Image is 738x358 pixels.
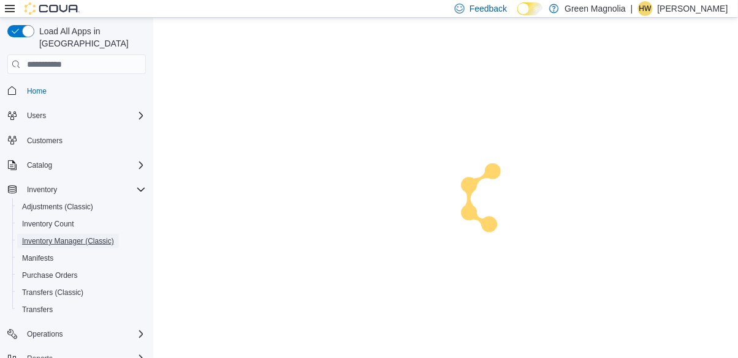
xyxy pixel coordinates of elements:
[17,200,98,214] a: Adjustments (Classic)
[22,158,146,173] span: Catalog
[22,253,53,263] span: Manifests
[27,185,57,195] span: Inventory
[2,181,151,198] button: Inventory
[17,268,146,283] span: Purchase Orders
[638,1,653,16] div: Heather Wheeler
[12,215,151,233] button: Inventory Count
[27,136,63,146] span: Customers
[2,107,151,124] button: Users
[12,267,151,284] button: Purchase Orders
[22,158,57,173] button: Catalog
[12,301,151,318] button: Transfers
[17,234,119,248] a: Inventory Manager (Classic)
[470,2,507,15] span: Feedback
[658,1,728,16] p: [PERSON_NAME]
[2,132,151,149] button: Customers
[22,133,67,148] a: Customers
[22,236,114,246] span: Inventory Manager (Classic)
[22,182,62,197] button: Inventory
[12,198,151,215] button: Adjustments (Classic)
[17,285,88,300] a: Transfers (Classic)
[17,268,83,283] a: Purchase Orders
[22,270,78,280] span: Purchase Orders
[22,84,51,99] a: Home
[446,154,538,246] img: cova-loader
[22,108,146,123] span: Users
[17,217,146,231] span: Inventory Count
[12,233,151,250] button: Inventory Manager (Classic)
[22,327,146,341] span: Operations
[12,250,151,267] button: Manifests
[2,81,151,99] button: Home
[17,217,79,231] a: Inventory Count
[22,305,53,315] span: Transfers
[22,202,93,212] span: Adjustments (Classic)
[27,160,52,170] span: Catalog
[17,251,58,266] a: Manifests
[22,219,74,229] span: Inventory Count
[27,329,63,339] span: Operations
[2,157,151,174] button: Catalog
[12,284,151,301] button: Transfers (Classic)
[27,86,47,96] span: Home
[22,327,68,341] button: Operations
[639,1,652,16] span: HW
[517,15,518,16] span: Dark Mode
[34,25,146,50] span: Load All Apps in [GEOGRAPHIC_DATA]
[631,1,633,16] p: |
[22,108,51,123] button: Users
[517,2,543,15] input: Dark Mode
[22,182,146,197] span: Inventory
[22,133,146,148] span: Customers
[27,111,46,121] span: Users
[17,251,146,266] span: Manifests
[17,302,58,317] a: Transfers
[565,1,626,16] p: Green Magnolia
[2,326,151,343] button: Operations
[17,234,146,248] span: Inventory Manager (Classic)
[22,83,146,98] span: Home
[17,302,146,317] span: Transfers
[17,285,146,300] span: Transfers (Classic)
[17,200,146,214] span: Adjustments (Classic)
[25,2,80,15] img: Cova
[22,288,83,297] span: Transfers (Classic)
